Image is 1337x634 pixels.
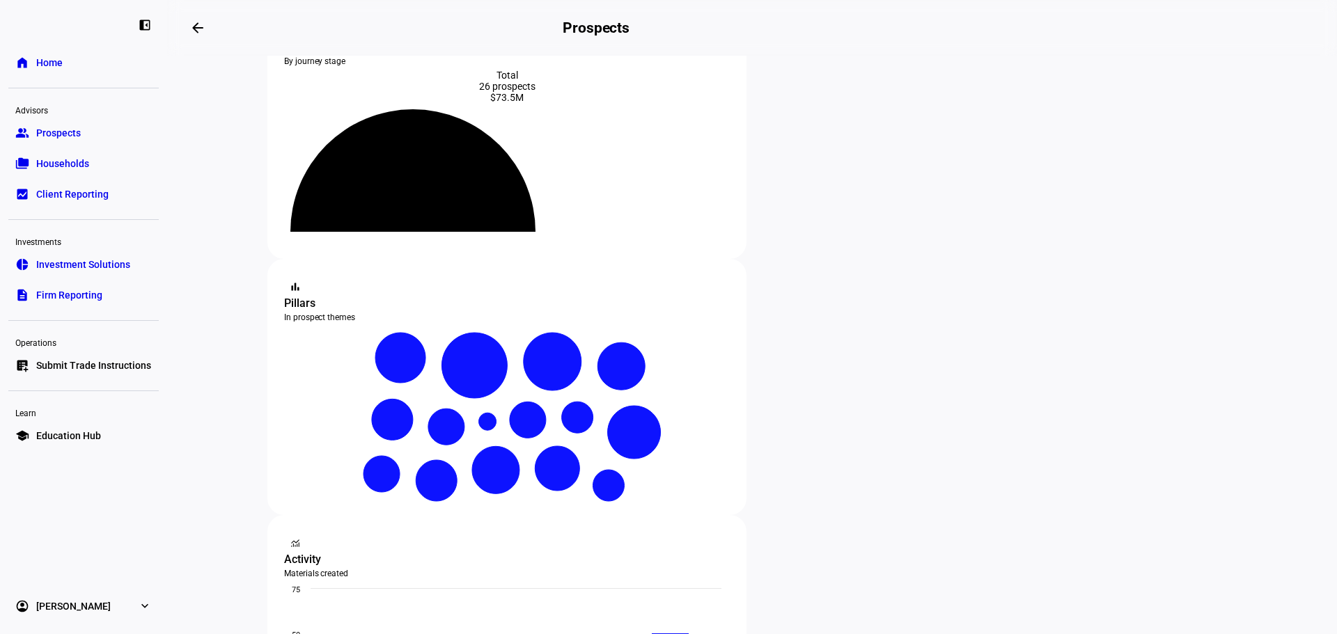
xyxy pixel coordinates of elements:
[15,157,29,171] eth-mat-symbol: folder_copy
[36,257,130,271] span: Investment Solutions
[292,585,300,594] text: 75
[563,19,630,36] h2: Prospects
[36,126,81,140] span: Prospects
[8,251,159,278] a: pie_chartInvestment Solutions
[36,187,109,201] span: Client Reporting
[15,187,29,201] eth-mat-symbol: bid_landscape
[36,599,111,613] span: [PERSON_NAME]
[8,332,159,351] div: Operations
[288,536,302,550] mat-icon: monitoring
[189,19,206,36] mat-icon: arrow_backwards
[36,429,101,443] span: Education Hub
[138,599,152,613] eth-mat-symbol: expand_more
[36,56,63,70] span: Home
[8,281,159,309] a: descriptionFirm Reporting
[8,119,159,147] a: groupProspects
[288,280,302,294] mat-icon: bar_chart
[15,288,29,302] eth-mat-symbol: description
[15,429,29,443] eth-mat-symbol: school
[284,551,730,568] div: Activity
[8,100,159,119] div: Advisors
[8,402,159,422] div: Learn
[15,257,29,271] eth-mat-symbol: pie_chart
[138,18,152,32] eth-mat-symbol: left_panel_close
[284,312,730,323] div: In prospect themes
[284,56,730,67] div: By journey stage
[8,231,159,251] div: Investments
[284,92,730,103] div: $73.5M
[36,157,89,171] span: Households
[15,599,29,613] eth-mat-symbol: account_circle
[284,70,730,81] div: Total
[36,358,151,372] span: Submit Trade Instructions
[284,295,730,312] div: Pillars
[284,81,730,92] div: 26 prospects
[284,568,730,579] div: Materials created
[15,358,29,372] eth-mat-symbol: list_alt_add
[8,180,159,208] a: bid_landscapeClient Reporting
[36,288,102,302] span: Firm Reporting
[15,126,29,140] eth-mat-symbol: group
[15,56,29,70] eth-mat-symbol: home
[8,49,159,77] a: homeHome
[8,150,159,177] a: folder_copyHouseholds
